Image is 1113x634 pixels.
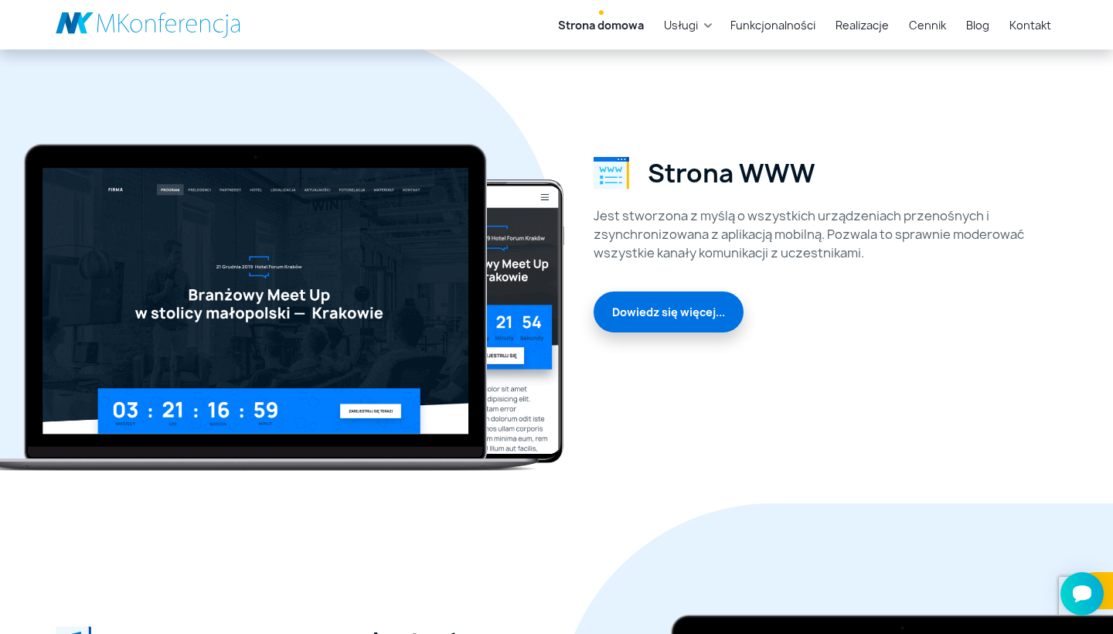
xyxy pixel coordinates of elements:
a: Cennik [903,11,952,39]
div: Jest stworzona z myślą o wszystkich urządzeniach przenośnych i zsynchronizowana z aplikacją mobil... [594,206,1057,262]
h2: Strona WWW [648,158,815,188]
a: Strona domowa [552,11,650,39]
a: Kontakt [1003,11,1057,39]
a: Blog [960,11,996,39]
a: Funkcjonalności [724,11,822,39]
a: Realizacje [829,11,895,39]
a: Dowiedz się więcej... [594,291,744,332]
a: Usługi [658,11,704,39]
img: Strona WWW [594,152,629,194]
iframe: Smartsupp widget button [1060,572,1104,615]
